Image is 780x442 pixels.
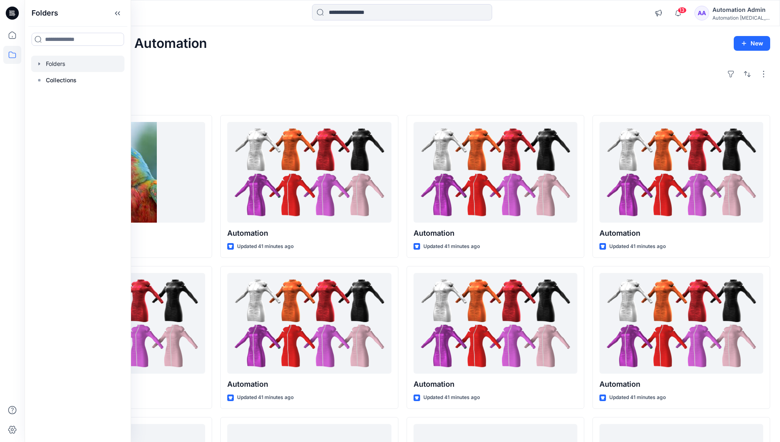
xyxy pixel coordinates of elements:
span: 13 [678,7,687,14]
div: Automation Admin [712,5,770,15]
p: Updated 41 minutes ago [423,242,480,251]
a: Automation [227,273,391,374]
p: Updated 41 minutes ago [237,393,294,402]
p: Updated 41 minutes ago [237,242,294,251]
p: Automation [599,379,763,390]
p: Updated 41 minutes ago [609,393,666,402]
a: Automation [227,122,391,223]
p: Automation [414,228,577,239]
p: Updated 41 minutes ago [423,393,480,402]
h4: Styles [34,97,770,107]
p: Automation [227,379,391,390]
p: Automation [227,228,391,239]
div: AA [694,6,709,20]
a: Automation [414,273,577,374]
a: Automation [599,122,763,223]
a: Automation [414,122,577,223]
p: Automation [599,228,763,239]
p: Updated 41 minutes ago [609,242,666,251]
a: Automation [599,273,763,374]
p: Collections [46,75,77,85]
p: Automation [414,379,577,390]
button: New [734,36,770,51]
div: Automation [MEDICAL_DATA]... [712,15,770,21]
